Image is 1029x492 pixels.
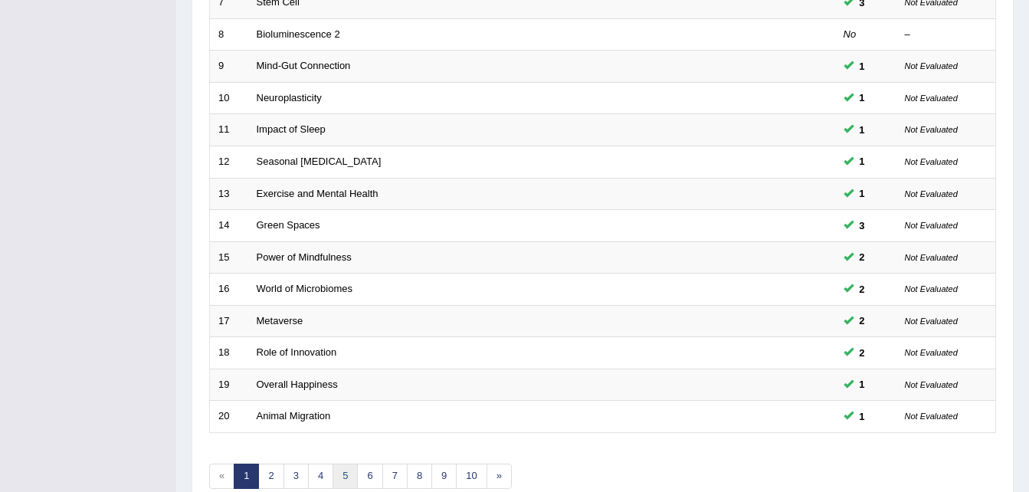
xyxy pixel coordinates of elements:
span: You can still take this question [854,90,871,106]
small: Not Evaluated [905,61,958,71]
a: 2 [258,464,283,489]
span: You can still take this question [854,218,871,234]
td: 19 [210,369,248,401]
small: Not Evaluated [905,284,958,294]
span: You can still take this question [854,408,871,425]
a: Overall Happiness [257,379,338,390]
span: You can still take this question [854,345,871,361]
a: Exercise and Mental Health [257,188,379,199]
td: 14 [210,210,248,242]
span: « [209,464,234,489]
a: Role of Innovation [257,346,337,358]
a: Impact of Sleep [257,123,326,135]
td: 15 [210,241,248,274]
td: 13 [210,178,248,210]
a: 6 [357,464,382,489]
small: Not Evaluated [905,412,958,421]
small: Not Evaluated [905,253,958,262]
a: Bioluminescence 2 [257,28,340,40]
small: Not Evaluated [905,348,958,357]
a: 8 [407,464,432,489]
td: 8 [210,18,248,51]
a: Neuroplasticity [257,92,322,103]
a: Green Spaces [257,219,320,231]
span: You can still take this question [854,281,871,297]
a: World of Microbiomes [257,283,352,294]
div: – [905,28,988,42]
td: 16 [210,274,248,306]
td: 18 [210,337,248,369]
span: You can still take this question [854,313,871,329]
span: You can still take this question [854,153,871,169]
a: 10 [456,464,487,489]
a: Seasonal [MEDICAL_DATA] [257,156,382,167]
small: Not Evaluated [905,189,958,198]
small: Not Evaluated [905,125,958,134]
small: Not Evaluated [905,157,958,166]
a: 7 [382,464,408,489]
span: You can still take this question [854,376,871,392]
a: 1 [234,464,259,489]
small: Not Evaluated [905,221,958,230]
td: 10 [210,82,248,114]
a: » [487,464,512,489]
a: Metaverse [257,315,303,326]
small: Not Evaluated [905,317,958,326]
a: Mind-Gut Connection [257,60,351,71]
td: 11 [210,114,248,146]
a: 9 [431,464,457,489]
a: Animal Migration [257,410,331,421]
em: No [844,28,857,40]
span: You can still take this question [854,122,871,138]
a: 5 [333,464,358,489]
span: You can still take this question [854,58,871,74]
td: 17 [210,305,248,337]
td: 12 [210,146,248,178]
span: You can still take this question [854,249,871,265]
a: Power of Mindfulness [257,251,352,263]
td: 9 [210,51,248,83]
small: Not Evaluated [905,93,958,103]
a: 3 [283,464,309,489]
td: 20 [210,401,248,433]
small: Not Evaluated [905,380,958,389]
span: You can still take this question [854,185,871,202]
a: 4 [308,464,333,489]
